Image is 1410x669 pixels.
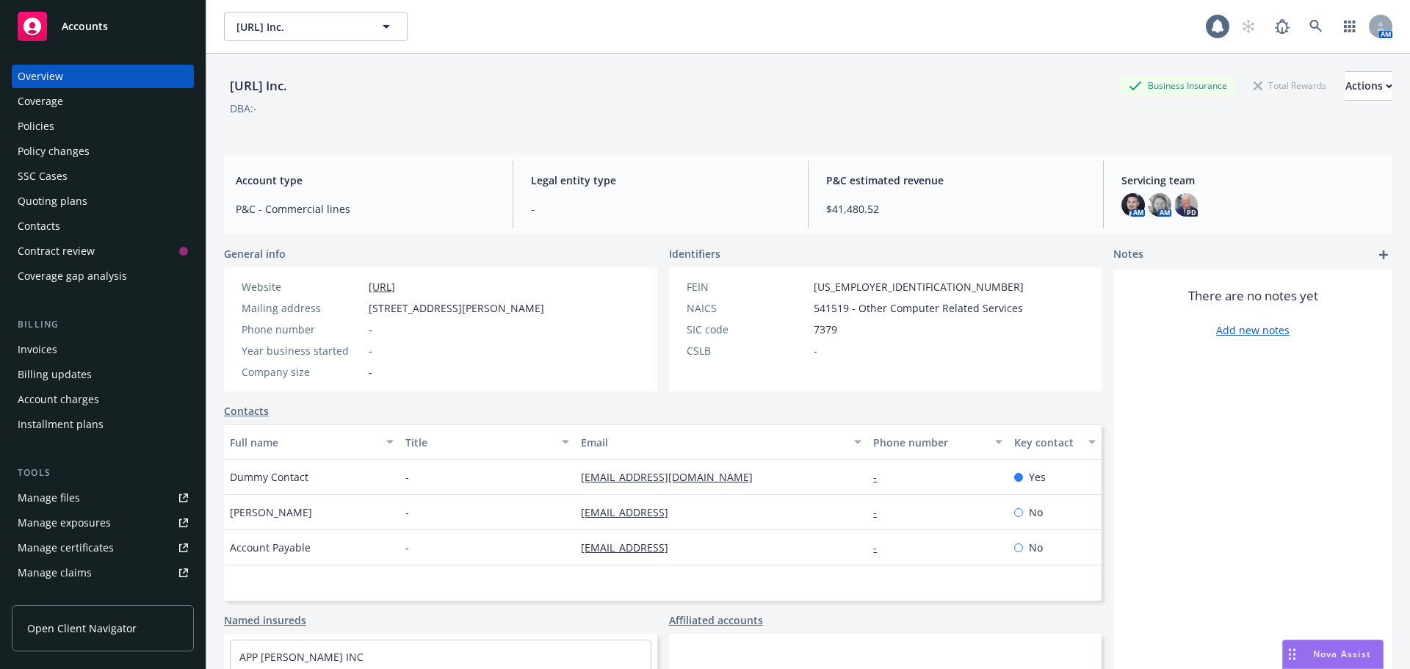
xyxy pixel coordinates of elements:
[1301,12,1331,41] a: Search
[1121,76,1234,95] div: Business Insurance
[236,201,495,217] span: P&C - Commercial lines
[12,363,194,386] a: Billing updates
[230,469,308,485] span: Dummy Contact
[531,173,790,188] span: Legal entity type
[581,505,680,519] a: [EMAIL_ADDRESS]
[1148,193,1171,217] img: photo
[814,343,817,358] span: -
[242,300,363,316] div: Mailing address
[369,322,372,337] span: -
[230,505,312,520] span: [PERSON_NAME]
[581,435,845,450] div: Email
[12,264,194,288] a: Coverage gap analysis
[12,536,194,560] a: Manage certificates
[12,511,194,535] a: Manage exposures
[224,76,293,95] div: [URL] Inc.
[1029,469,1046,485] span: Yes
[224,612,306,628] a: Named insureds
[12,317,194,332] div: Billing
[1029,540,1043,555] span: No
[18,511,111,535] div: Manage exposures
[242,364,363,380] div: Company size
[18,239,95,263] div: Contract review
[18,164,68,188] div: SSC Cases
[1174,193,1198,217] img: photo
[12,338,194,361] a: Invoices
[12,6,194,47] a: Accounts
[687,322,808,337] div: SIC code
[12,189,194,213] a: Quoting plans
[1268,12,1297,41] a: Report a Bug
[405,540,409,555] span: -
[405,435,553,450] div: Title
[369,343,372,358] span: -
[687,300,808,316] div: NAICS
[369,300,544,316] span: [STREET_ADDRESS][PERSON_NAME]
[12,413,194,436] a: Installment plans
[399,424,575,460] button: Title
[1335,12,1364,41] a: Switch app
[242,343,363,358] div: Year business started
[687,279,808,294] div: FEIN
[230,540,311,555] span: Account Payable
[239,650,364,664] a: APP [PERSON_NAME] INC
[12,388,194,411] a: Account charges
[224,12,408,41] button: [URL] Inc.
[1345,72,1392,100] div: Actions
[814,300,1023,316] span: 541519 - Other Computer Related Services
[1313,648,1371,660] span: Nova Assist
[369,280,395,294] a: [URL]
[18,90,63,113] div: Coverage
[1121,193,1145,217] img: photo
[1216,322,1290,338] a: Add new notes
[1234,12,1263,41] a: Start snowing
[230,101,257,116] div: DBA: -
[18,338,57,361] div: Invoices
[369,364,372,380] span: -
[12,214,194,238] a: Contacts
[1029,505,1043,520] span: No
[1345,71,1392,101] button: Actions
[1121,173,1381,188] span: Servicing team
[581,540,680,554] a: [EMAIL_ADDRESS]
[1188,287,1318,305] span: There are no notes yet
[873,470,889,484] a: -
[12,486,194,510] a: Manage files
[873,540,889,554] a: -
[12,140,194,163] a: Policy changes
[531,201,790,217] span: -
[873,505,889,519] a: -
[18,388,99,411] div: Account charges
[18,214,60,238] div: Contacts
[826,201,1085,217] span: $41,480.52
[405,469,409,485] span: -
[12,115,194,138] a: Policies
[224,403,269,419] a: Contacts
[1014,435,1080,450] div: Key contact
[575,424,867,460] button: Email
[12,164,194,188] a: SSC Cases
[12,586,194,610] a: Manage BORs
[18,363,92,386] div: Billing updates
[236,173,495,188] span: Account type
[242,279,363,294] div: Website
[669,246,720,261] span: Identifiers
[12,561,194,585] a: Manage claims
[405,505,409,520] span: -
[18,65,63,88] div: Overview
[224,246,286,261] span: General info
[62,21,108,32] span: Accounts
[814,322,837,337] span: 7379
[18,189,87,213] div: Quoting plans
[1282,640,1384,669] button: Nova Assist
[12,466,194,480] div: Tools
[669,612,763,628] a: Affiliated accounts
[18,561,92,585] div: Manage claims
[687,343,808,358] div: CSLB
[12,239,194,263] a: Contract review
[1008,424,1102,460] button: Key contact
[826,173,1085,188] span: P&C estimated revenue
[18,413,104,436] div: Installment plans
[873,435,986,450] div: Phone number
